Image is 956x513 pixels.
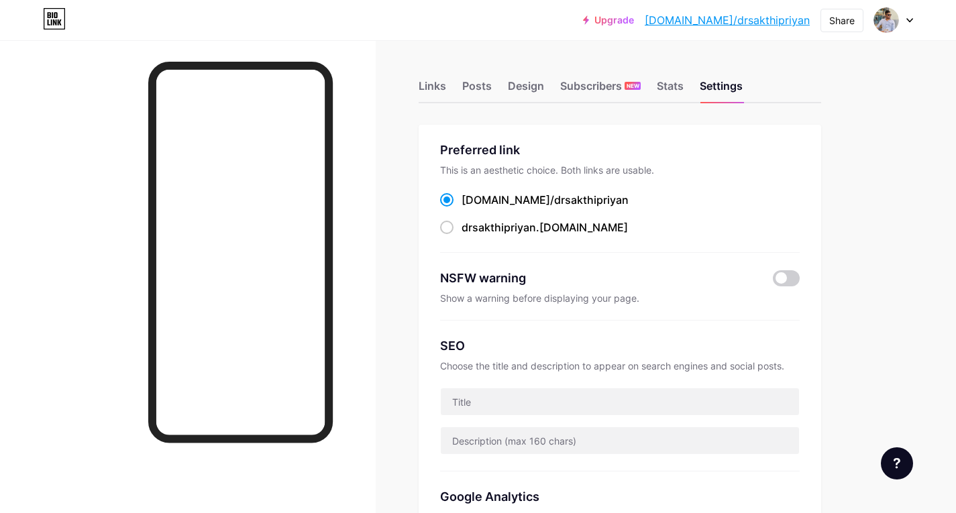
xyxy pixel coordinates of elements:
[440,360,800,372] div: Choose the title and description to appear on search engines and social posts.
[657,78,684,102] div: Stats
[560,78,641,102] div: Subscribers
[440,488,800,506] div: Google Analytics
[440,292,800,304] div: Show a warning before displaying your page.
[419,78,446,102] div: Links
[583,15,634,25] a: Upgrade
[440,269,753,287] div: NSFW warning
[441,388,799,415] input: Title
[441,427,799,454] input: Description (max 160 chars)
[462,78,492,102] div: Posts
[873,7,899,33] img: drsakthipriyan
[462,219,628,235] div: .[DOMAIN_NAME]
[554,193,629,207] span: drsakthipriyan
[829,13,855,27] div: Share
[645,12,810,28] a: [DOMAIN_NAME]/drsakthipriyan
[462,192,629,208] div: [DOMAIN_NAME]/
[440,164,800,176] div: This is an aesthetic choice. Both links are usable.
[440,337,800,355] div: SEO
[462,221,536,234] span: drsakthipriyan
[508,78,544,102] div: Design
[700,78,743,102] div: Settings
[627,82,639,90] span: NEW
[440,141,800,159] div: Preferred link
